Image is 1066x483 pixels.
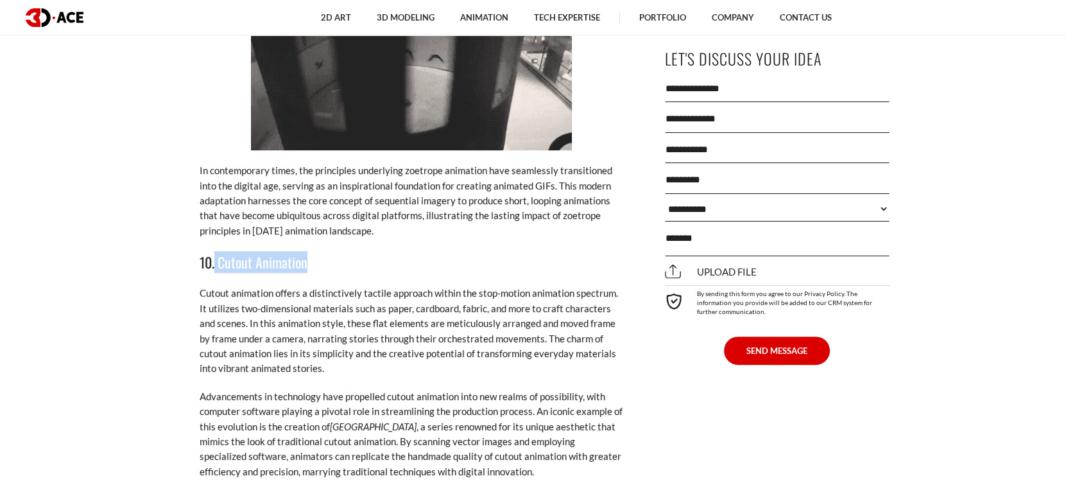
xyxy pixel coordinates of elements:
[665,266,757,277] span: Upload file
[200,389,623,479] p: Advancements in technology have propelled cutout animation into new realms of possibility, with c...
[665,44,890,73] p: Let's Discuss Your Idea
[200,286,623,376] p: Cutout animation offers a distinctively tactile approach within the stop-motion animation spectru...
[200,251,623,273] h3: 10. Cutout Animation
[724,337,830,365] button: SEND MESSAGE
[665,285,890,316] div: By sending this form you agree to our Privacy Policy. The information you provide will be added t...
[330,421,417,432] em: [GEOGRAPHIC_DATA]
[200,163,623,238] p: In contemporary times, the principles underlying zoetrope animation have seamlessly transitioned ...
[26,8,83,27] img: logo dark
